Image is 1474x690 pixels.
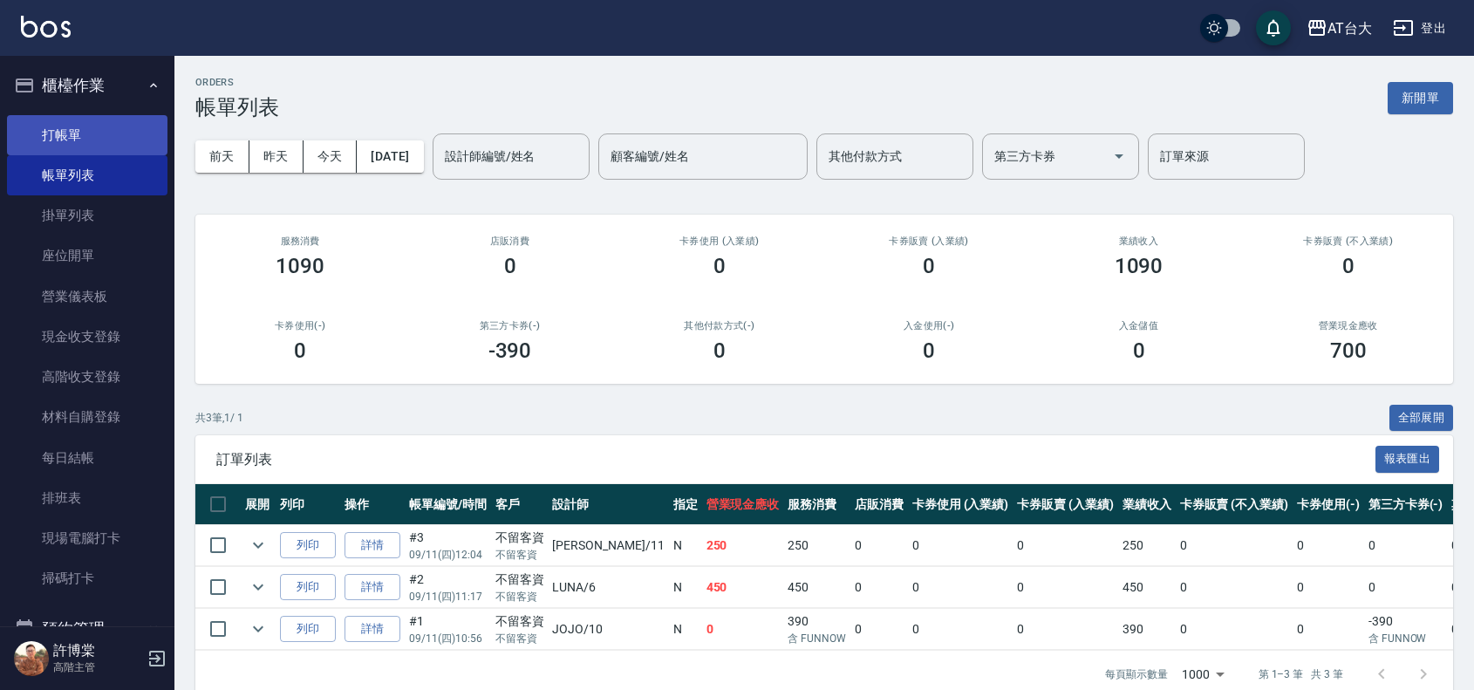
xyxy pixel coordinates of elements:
[495,612,544,631] div: 不留客資
[548,609,668,650] td: JOJO /10
[304,140,358,173] button: 今天
[276,484,340,525] th: 列印
[409,547,487,563] p: 09/11 (四) 12:04
[280,574,336,601] button: 列印
[1293,525,1364,566] td: 0
[1327,17,1372,39] div: AT台大
[245,616,271,642] button: expand row
[249,140,304,173] button: 昨天
[1300,10,1379,46] button: AT台大
[1013,484,1118,525] th: 卡券販賣 (入業績)
[488,338,532,363] h3: -390
[1368,631,1443,646] p: 含 FUNNOW
[345,616,400,643] a: 詳情
[405,484,491,525] th: 帳單編號/時間
[783,525,850,566] td: 250
[294,338,306,363] h3: 0
[1386,12,1453,44] button: 登出
[495,570,544,589] div: 不留客資
[1293,567,1364,608] td: 0
[491,484,549,525] th: 客戶
[7,277,167,317] a: 營業儀表板
[1293,609,1364,650] td: 0
[548,567,668,608] td: LUNA /6
[1388,89,1453,106] a: 新開單
[7,63,167,108] button: 櫃檯作業
[1389,405,1454,432] button: 全部展開
[245,532,271,558] button: expand row
[7,317,167,357] a: 現金收支登錄
[7,438,167,478] a: 每日結帳
[548,484,668,525] th: 設計師
[280,532,336,559] button: 列印
[7,115,167,155] a: 打帳單
[1118,609,1176,650] td: 390
[1375,450,1440,467] a: 報表匯出
[702,609,784,650] td: 0
[405,567,491,608] td: #2
[495,589,544,605] p: 不留客資
[1364,525,1448,566] td: 0
[908,484,1013,525] th: 卡券使用 (入業績)
[7,558,167,598] a: 掃碼打卡
[7,606,167,652] button: 預約管理
[1118,525,1176,566] td: 250
[216,320,384,331] h2: 卡券使用(-)
[1364,567,1448,608] td: 0
[7,195,167,236] a: 掛單列表
[7,478,167,518] a: 排班表
[923,254,935,278] h3: 0
[7,155,167,195] a: 帳單列表
[195,77,279,88] h2: ORDERS
[1265,236,1432,247] h2: 卡券販賣 (不入業績)
[1342,254,1355,278] h3: 0
[7,236,167,276] a: 座位開單
[7,518,167,558] a: 現場電腦打卡
[1364,484,1448,525] th: 第三方卡券(-)
[426,236,593,247] h2: 店販消費
[405,609,491,650] td: #1
[923,338,935,363] h3: 0
[908,525,1013,566] td: 0
[1013,525,1118,566] td: 0
[1388,82,1453,114] button: 新開單
[495,529,544,547] div: 不留客資
[276,254,324,278] h3: 1090
[1256,10,1291,45] button: save
[345,532,400,559] a: 詳情
[1115,254,1164,278] h3: 1090
[504,254,516,278] h3: 0
[405,525,491,566] td: #3
[241,484,276,525] th: 展開
[340,484,405,525] th: 操作
[1176,609,1293,650] td: 0
[1105,142,1133,170] button: Open
[195,95,279,120] h3: 帳單列表
[783,609,850,650] td: 390
[1176,525,1293,566] td: 0
[426,320,593,331] h2: 第三方卡券(-)
[14,641,49,676] img: Person
[548,525,668,566] td: [PERSON_NAME] /11
[1364,609,1448,650] td: -390
[669,609,702,650] td: N
[850,525,908,566] td: 0
[908,609,1013,650] td: 0
[845,236,1013,247] h2: 卡券販賣 (入業績)
[1176,484,1293,525] th: 卡券販賣 (不入業績)
[409,631,487,646] p: 09/11 (四) 10:56
[788,631,846,646] p: 含 FUNNOW
[850,484,908,525] th: 店販消費
[357,140,423,173] button: [DATE]
[1176,567,1293,608] td: 0
[783,484,850,525] th: 服務消費
[495,547,544,563] p: 不留客資
[195,140,249,173] button: 前天
[1105,666,1168,682] p: 每頁顯示數量
[195,410,243,426] p: 共 3 筆, 1 / 1
[669,567,702,608] td: N
[21,16,71,38] img: Logo
[845,320,1013,331] h2: 入金使用(-)
[713,254,726,278] h3: 0
[1013,609,1118,650] td: 0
